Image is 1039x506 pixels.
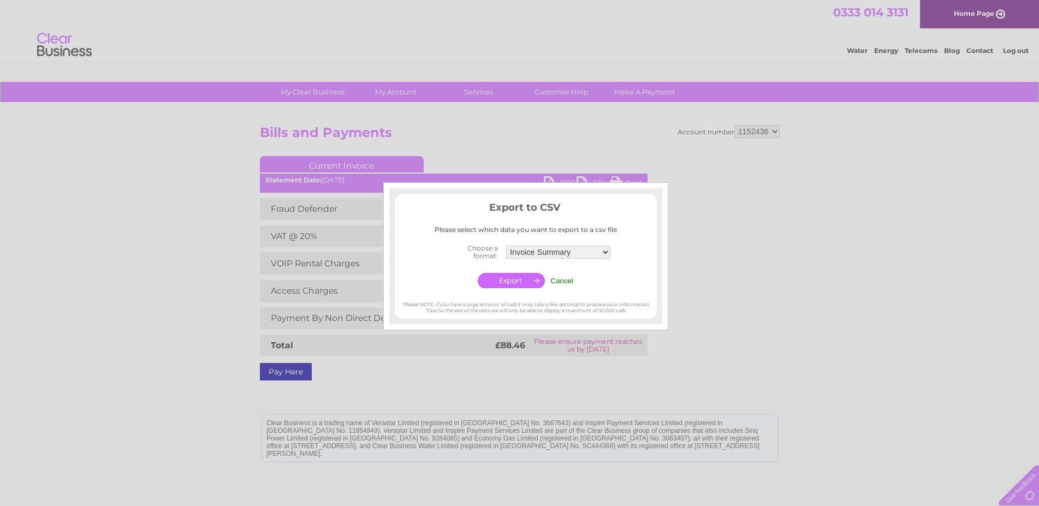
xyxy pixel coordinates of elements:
a: Water [847,46,868,55]
th: Choose a format: [438,241,503,263]
a: Telecoms [905,46,937,55]
div: Please select which data you want to export to a csv file [395,226,657,234]
h3: Export to CSV [395,200,657,219]
a: Contact [966,46,993,55]
input: Cancel [550,277,573,285]
div: *Please NOTE, if you have a large amount of calls it may take a few seconds to prepare your infor... [395,291,657,313]
a: Blog [944,46,960,55]
div: Clear Business is a trading name of Verastar Limited (registered in [GEOGRAPHIC_DATA] No. 3667643... [262,6,778,53]
a: Energy [874,46,898,55]
img: logo.png [37,28,92,62]
a: 0333 014 3131 [833,5,909,19]
a: Log out [1003,46,1029,55]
